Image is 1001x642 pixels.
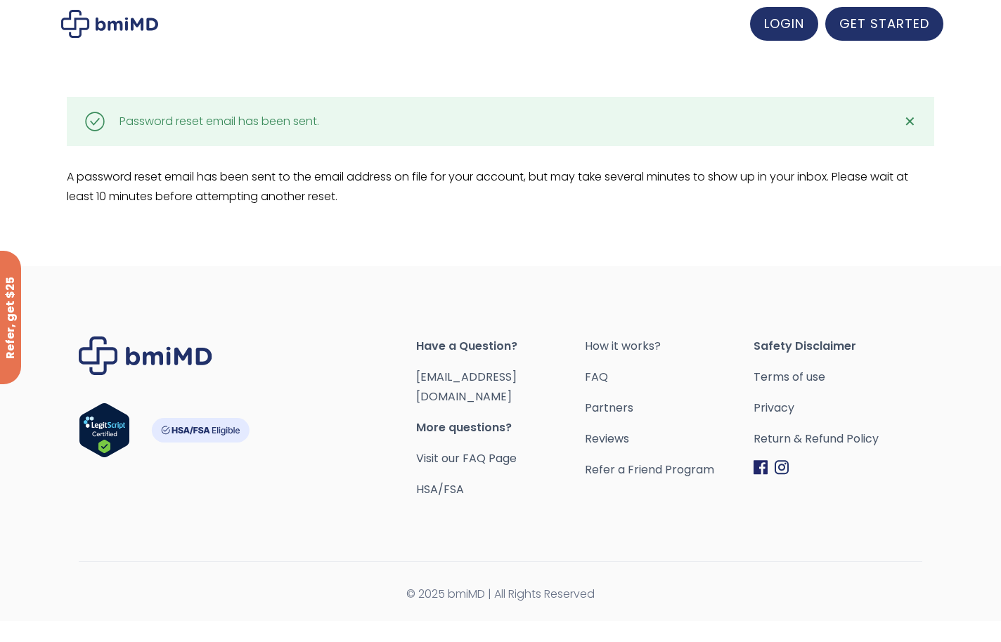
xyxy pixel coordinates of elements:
a: ✕ [896,107,924,136]
a: Privacy [754,398,922,418]
span: GET STARTED [839,15,929,32]
span: © 2025 bmiMD | All Rights Reserved [79,584,922,604]
a: Reviews [585,429,754,449]
a: Terms of use [754,367,922,387]
span: ✕ [904,112,916,131]
a: HSA/FSA [416,481,464,497]
img: Instagram [775,460,789,475]
a: Visit our FAQ Page [416,450,517,466]
a: Return & Refund Policy [754,429,922,449]
a: Verify LegitScript Approval for www.bmimd.com [79,402,130,464]
a: How it works? [585,336,754,356]
a: LOGIN [750,7,818,41]
span: More questions? [416,418,585,438]
img: Facebook [754,460,768,475]
img: Verify Approval for www.bmimd.com [79,402,130,458]
a: [EMAIL_ADDRESS][DOMAIN_NAME] [416,369,517,405]
a: FAQ [585,367,754,387]
img: My account [61,10,158,38]
img: Brand Logo [79,336,212,375]
img: HSA-FSA [151,418,250,443]
span: LOGIN [764,15,804,32]
a: Refer a Friend Program [585,460,754,480]
a: Partners [585,398,754,418]
span: Safety Disclaimer [754,336,922,356]
p: A password reset email has been sent to the email address on file for your account, but may take ... [67,167,935,207]
div: Password reset email has been sent. [120,112,319,131]
span: Have a Question? [416,336,585,356]
a: GET STARTED [825,7,943,41]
